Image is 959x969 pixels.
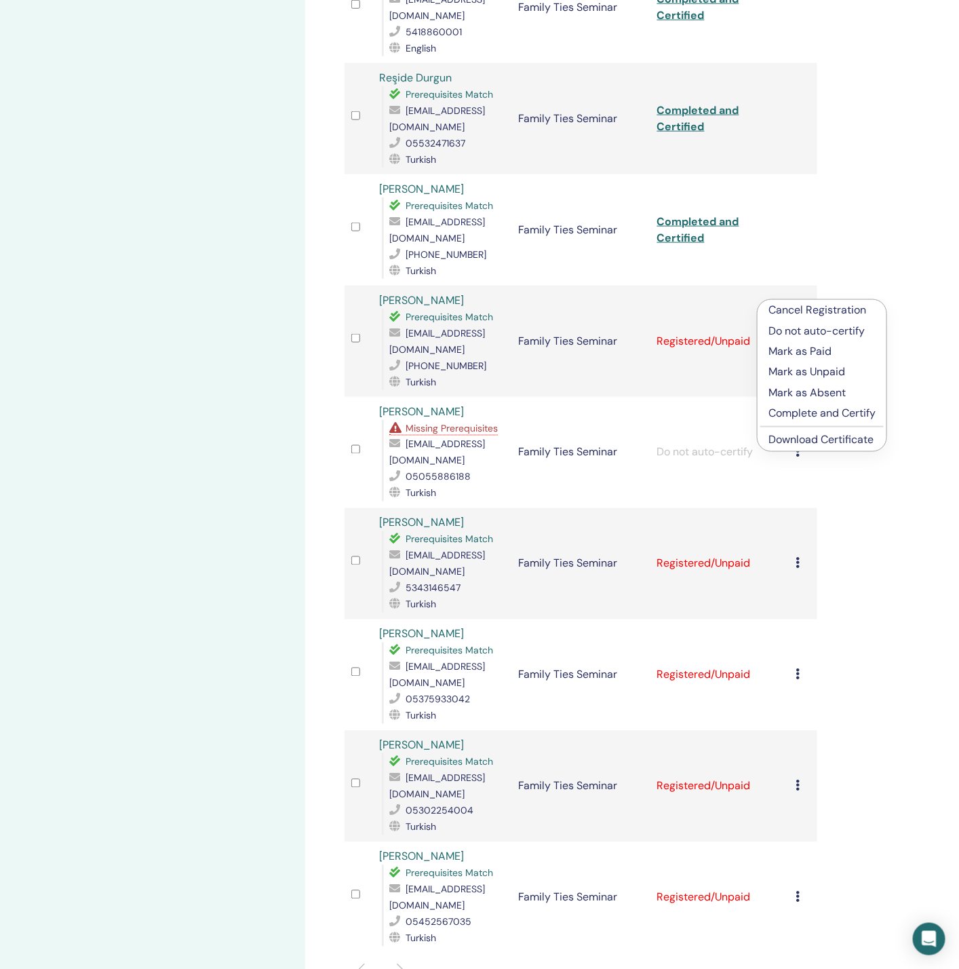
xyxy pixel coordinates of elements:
span: [EMAIL_ADDRESS][DOMAIN_NAME] [389,104,485,133]
span: Turkish [406,487,436,499]
div: Open Intercom Messenger [913,923,945,955]
a: [PERSON_NAME] [379,404,464,419]
p: Do not auto-certify [768,323,876,339]
span: 05452567035 [406,916,471,928]
span: [EMAIL_ADDRESS][DOMAIN_NAME] [389,216,485,244]
span: Prerequisites Match [406,645,493,657]
span: [EMAIL_ADDRESS][DOMAIN_NAME] [389,438,485,467]
p: Mark as Absent [768,385,876,401]
p: Cancel Registration [768,302,876,318]
span: Missing Prerequisites [406,422,498,434]
span: 5343146547 [406,582,461,594]
td: Family Ties Seminar [511,508,650,620]
p: Mark as Paid [768,343,876,360]
a: [PERSON_NAME] [379,738,464,753]
span: 5418860001 [406,26,462,38]
a: Completed and Certified [657,214,739,245]
a: Completed and Certified [657,103,739,134]
span: Turkish [406,932,436,945]
span: Prerequisites Match [406,311,493,323]
td: Family Ties Seminar [511,620,650,731]
span: [EMAIL_ADDRESS][DOMAIN_NAME] [389,327,485,356]
span: Turkish [406,153,436,166]
a: [PERSON_NAME] [379,293,464,307]
p: Mark as Unpaid [768,364,876,380]
span: Prerequisites Match [406,88,493,100]
span: Turkish [406,376,436,388]
td: Family Ties Seminar [511,731,650,842]
span: [PHONE_NUMBER] [406,248,486,261]
span: English [406,42,436,54]
span: 05532471637 [406,137,465,149]
span: 05302254004 [406,805,473,817]
span: Prerequisites Match [406,533,493,546]
span: Turkish [406,821,436,833]
td: Family Ties Seminar [511,174,650,286]
td: Family Ties Seminar [511,397,650,508]
a: [PERSON_NAME] [379,850,464,864]
p: Complete and Certify [768,405,876,421]
span: Prerequisites Match [406,867,493,879]
a: Reşide Durgun [379,71,452,85]
span: [EMAIL_ADDRESS][DOMAIN_NAME] [389,883,485,912]
span: [EMAIL_ADDRESS][DOMAIN_NAME] [389,550,485,578]
td: Family Ties Seminar [511,63,650,174]
span: Prerequisites Match [406,756,493,768]
span: [EMAIL_ADDRESS][DOMAIN_NAME] [389,772,485,801]
span: Turkish [406,265,436,277]
span: Turkish [406,598,436,611]
td: Family Ties Seminar [511,842,650,953]
a: [PERSON_NAME] [379,516,464,530]
a: Download Certificate [768,433,874,447]
a: [PERSON_NAME] [379,627,464,641]
span: Turkish [406,710,436,722]
span: [PHONE_NUMBER] [406,360,486,372]
td: Family Ties Seminar [511,286,650,397]
span: [EMAIL_ADDRESS][DOMAIN_NAME] [389,661,485,689]
span: 05055886188 [406,471,471,483]
span: 05375933042 [406,693,470,706]
span: Prerequisites Match [406,199,493,212]
a: [PERSON_NAME] [379,182,464,196]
